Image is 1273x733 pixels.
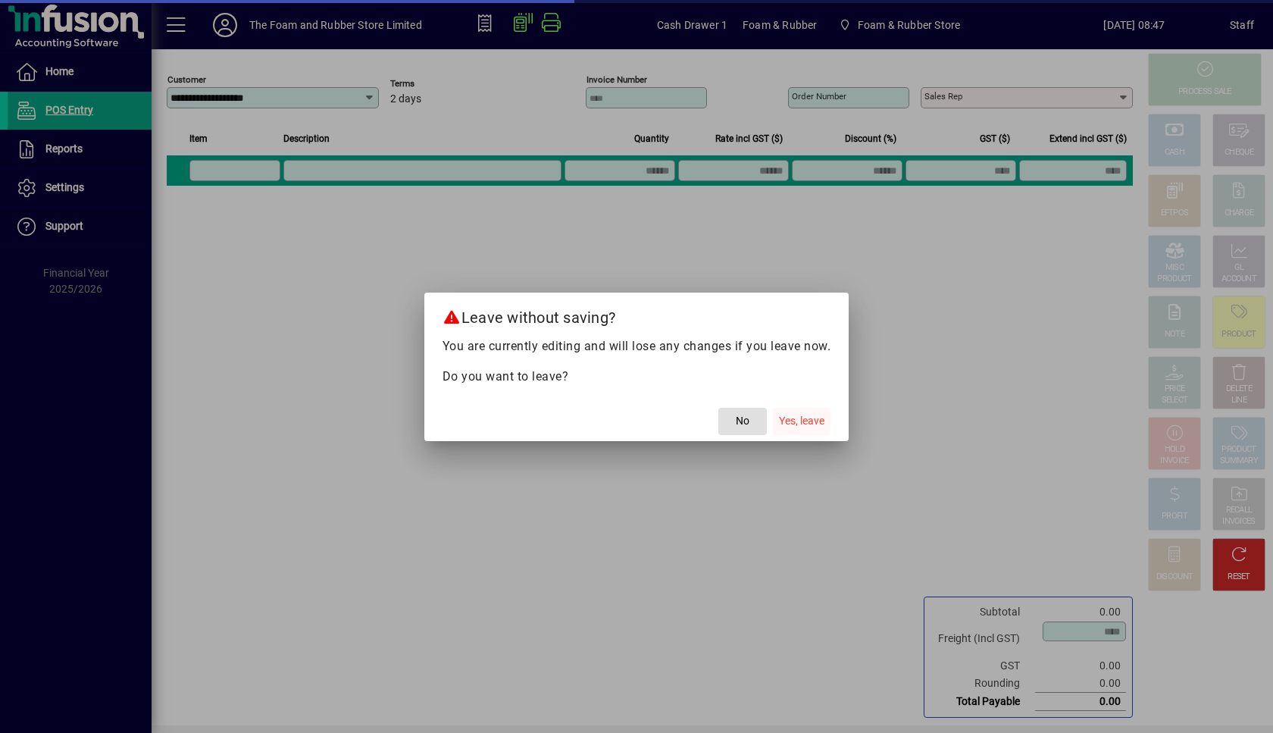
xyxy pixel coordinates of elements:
[424,293,849,337] h2: Leave without saving?
[718,408,767,435] button: No
[773,408,830,435] button: Yes, leave
[779,413,824,429] span: Yes, leave
[736,413,749,429] span: No
[443,337,831,356] p: You are currently editing and will lose any changes if you leave now.
[443,368,831,386] p: Do you want to leave?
